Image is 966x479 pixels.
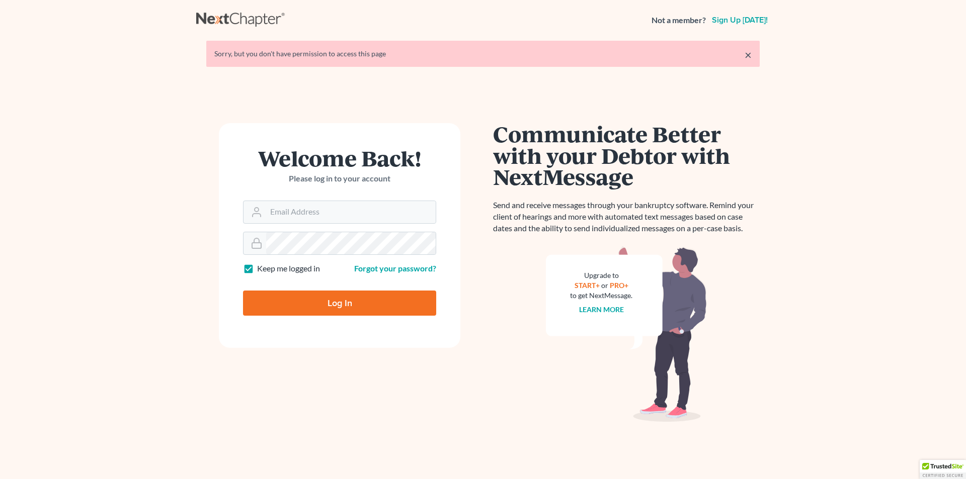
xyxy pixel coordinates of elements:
a: Sign up [DATE]! [710,16,770,24]
label: Keep me logged in [257,263,320,274]
input: Log In [243,291,436,316]
a: START+ [575,281,600,290]
img: nextmessage_bg-59042aed3d76b12b5cd301f8e5b87938c9018125f34e5fa2b7a6b67550977c72.svg [546,246,707,422]
input: Email Address [266,201,436,223]
h1: Welcome Back! [243,147,436,169]
span: or [601,281,608,290]
div: to get NextMessage. [570,291,632,301]
a: PRO+ [610,281,628,290]
p: Send and receive messages through your bankruptcy software. Remind your client of hearings and mo... [493,200,760,234]
strong: Not a member? [652,15,706,26]
p: Please log in to your account [243,173,436,184]
h1: Communicate Better with your Debtor with NextMessage [493,123,760,187]
div: Upgrade to [570,270,632,280]
div: TrustedSite Certified [920,460,966,479]
a: Learn more [579,305,624,314]
div: Sorry, but you don't have permission to access this page [214,49,752,59]
a: Forgot your password? [354,263,436,273]
a: × [745,49,752,61]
